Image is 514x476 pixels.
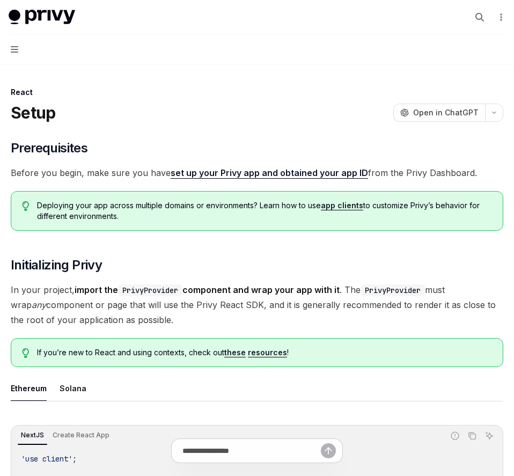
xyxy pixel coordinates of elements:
a: app clients [321,201,363,210]
button: Report incorrect code [448,429,462,443]
a: set up your Privy app and obtained your app ID [171,167,368,179]
a: these [224,348,246,357]
div: NextJS [18,429,47,442]
input: Ask a question... [182,439,321,463]
span: In your project, . The must wrap component or page that will use the Privy React SDK, and it is g... [11,282,503,327]
button: Copy the contents from the code block [465,429,479,443]
div: React [11,87,503,98]
button: Ethereum [11,376,47,401]
span: Initializing Privy [11,257,102,274]
code: PrivyProvider [118,284,182,296]
button: Ask AI [482,429,496,443]
span: Open in ChatGPT [413,107,479,118]
button: Open in ChatGPT [393,104,485,122]
strong: import the component and wrap your app with it [75,284,340,295]
div: Create React App [49,429,113,442]
em: any [32,299,46,310]
button: Solana [60,376,86,401]
span: Deploying your app across multiple domains or environments? Learn how to use to customize Privy’s... [37,200,493,222]
h1: Setup [11,103,55,122]
code: PrivyProvider [361,284,425,296]
span: Before you begin, make sure you have from the Privy Dashboard. [11,165,503,180]
img: light logo [9,10,75,25]
span: Prerequisites [11,140,87,157]
span: If you’re new to React and using contexts, check out ! [37,347,493,358]
svg: Tip [22,348,30,358]
button: Send message [321,443,336,458]
a: resources [248,348,287,357]
button: More actions [495,10,505,25]
svg: Tip [22,201,30,211]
